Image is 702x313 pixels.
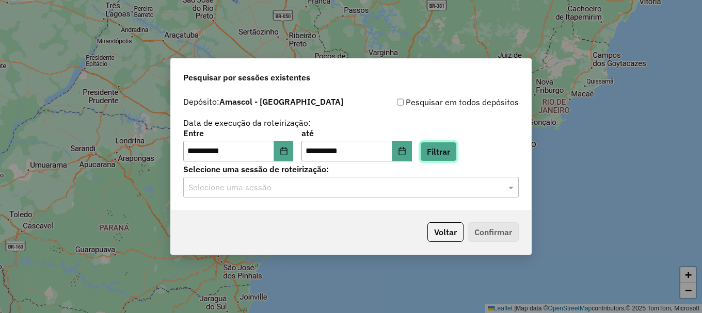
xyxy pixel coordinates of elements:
button: Filtrar [420,142,457,161]
label: Data de execução da roteirização: [183,117,311,129]
strong: Amascol - [GEOGRAPHIC_DATA] [219,96,343,107]
div: Pesquisar em todos depósitos [351,96,519,108]
label: Selecione uma sessão de roteirização: [183,163,519,175]
button: Choose Date [392,141,412,161]
button: Choose Date [274,141,294,161]
label: Entre [183,127,293,139]
label: Depósito: [183,95,343,108]
span: Pesquisar por sessões existentes [183,71,310,84]
button: Voltar [427,222,464,242]
label: até [301,127,411,139]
